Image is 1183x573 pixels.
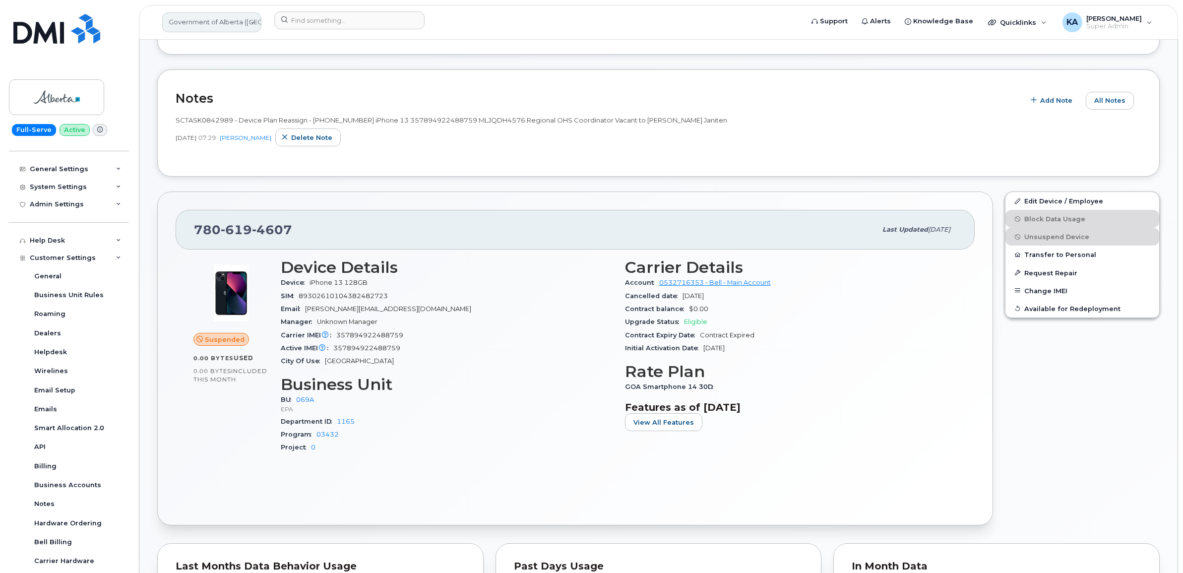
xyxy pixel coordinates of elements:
[291,133,332,142] span: Delete note
[194,222,292,237] span: 780
[855,11,898,31] a: Alerts
[1005,282,1159,300] button: Change IMEI
[1086,22,1142,30] span: Super Admin
[913,16,973,26] span: Knowledge Base
[234,354,253,362] span: used
[1005,246,1159,263] button: Transfer to Personal
[201,263,261,323] img: image20231002-3703462-1ig824h.jpeg
[305,305,471,313] span: [PERSON_NAME][EMAIL_ADDRESS][DOMAIN_NAME]
[1086,14,1142,22] span: [PERSON_NAME]
[928,226,950,233] span: [DATE]
[1040,96,1072,105] span: Add Note
[299,292,388,300] span: 89302610104382482723
[625,318,684,325] span: Upgrade Status
[337,418,355,425] a: 1165
[820,16,848,26] span: Support
[659,279,771,286] a: 0532716353 - Bell - Main Account
[1066,16,1078,28] span: KA
[514,562,804,572] div: Past Days Usage
[193,355,234,362] span: 0.00 Bytes
[625,413,702,431] button: View All Features
[633,418,694,427] span: View All Features
[176,91,1019,106] h2: Notes
[870,16,891,26] span: Alerts
[281,357,325,365] span: City Of Use
[281,444,311,451] span: Project
[281,405,613,413] p: EPA
[281,331,336,339] span: Carrier IMEI
[852,562,1141,572] div: In Month Data
[274,11,425,29] input: Find something...
[316,431,339,438] a: 03432
[281,418,337,425] span: Department ID
[1005,192,1159,210] a: Edit Device / Employee
[281,376,613,393] h3: Business Unit
[325,357,394,365] span: [GEOGRAPHIC_DATA]
[625,344,703,352] span: Initial Activation Date
[625,363,957,381] h3: Rate Plan
[805,11,855,31] a: Support
[625,305,689,313] span: Contract balance
[198,133,216,142] span: 07:29
[684,318,707,325] span: Eligible
[176,562,465,572] div: Last Months Data Behavior Usage
[281,305,305,313] span: Email
[1094,96,1125,105] span: All Notes
[311,444,315,451] a: 0
[252,222,292,237] span: 4607
[162,12,261,32] a: Government of Alberta (GOA)
[703,344,725,352] span: [DATE]
[700,331,754,339] span: Contract Expired
[281,279,310,286] span: Device
[296,396,314,403] a: 069A
[221,222,252,237] span: 619
[1005,264,1159,282] button: Request Repair
[898,11,980,31] a: Knowledge Base
[1056,12,1159,32] div: Karla Adams
[882,226,928,233] span: Last updated
[625,401,957,413] h3: Features as of [DATE]
[683,292,704,300] span: [DATE]
[625,258,957,276] h3: Carrier Details
[281,258,613,276] h3: Device Details
[310,279,368,286] span: iPhone 13 128GB
[981,12,1054,32] div: Quicklinks
[281,292,299,300] span: SIM
[1005,228,1159,246] button: Unsuspend Device
[281,431,316,438] span: Program
[689,305,708,313] span: $0.00
[1024,305,1121,312] span: Available for Redeployment
[625,383,718,390] span: GOA Smartphone 14 30D
[176,133,196,142] span: [DATE]
[193,367,267,383] span: included this month
[275,128,341,146] button: Delete note
[176,116,727,124] span: SCTASK0842989 - Device Plan Reassign - [PHONE_NUMBER] iPhone 13 357894922488759 MLJQDH4576 Region...
[333,344,400,352] span: 357894922488759
[205,335,245,344] span: Suspended
[317,318,377,325] span: Unknown Manager
[1024,92,1081,110] button: Add Note
[1024,233,1089,241] span: Unsuspend Device
[625,331,700,339] span: Contract Expiry Date
[220,134,271,141] a: [PERSON_NAME]
[281,344,333,352] span: Active IMEI
[1086,92,1134,110] button: All Notes
[193,368,231,375] span: 0.00 Bytes
[281,318,317,325] span: Manager
[1005,300,1159,318] button: Available for Redeployment
[625,279,659,286] span: Account
[336,331,403,339] span: 357894922488759
[281,396,296,403] span: BU
[1000,18,1036,26] span: Quicklinks
[625,292,683,300] span: Cancelled date
[1005,210,1159,228] button: Block Data Usage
